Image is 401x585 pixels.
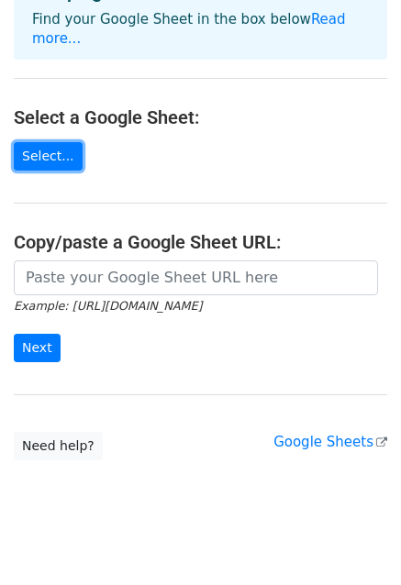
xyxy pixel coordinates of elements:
input: Next [14,334,61,362]
a: Need help? [14,432,103,460]
a: Google Sheets [273,434,387,450]
p: Find your Google Sheet in the box below [32,10,369,49]
input: Paste your Google Sheet URL here [14,260,378,295]
h4: Copy/paste a Google Sheet URL: [14,231,387,253]
a: Read more... [32,11,346,47]
a: Select... [14,142,83,171]
iframe: Chat Widget [309,497,401,585]
h4: Select a Google Sheet: [14,106,387,128]
small: Example: [URL][DOMAIN_NAME] [14,299,202,313]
